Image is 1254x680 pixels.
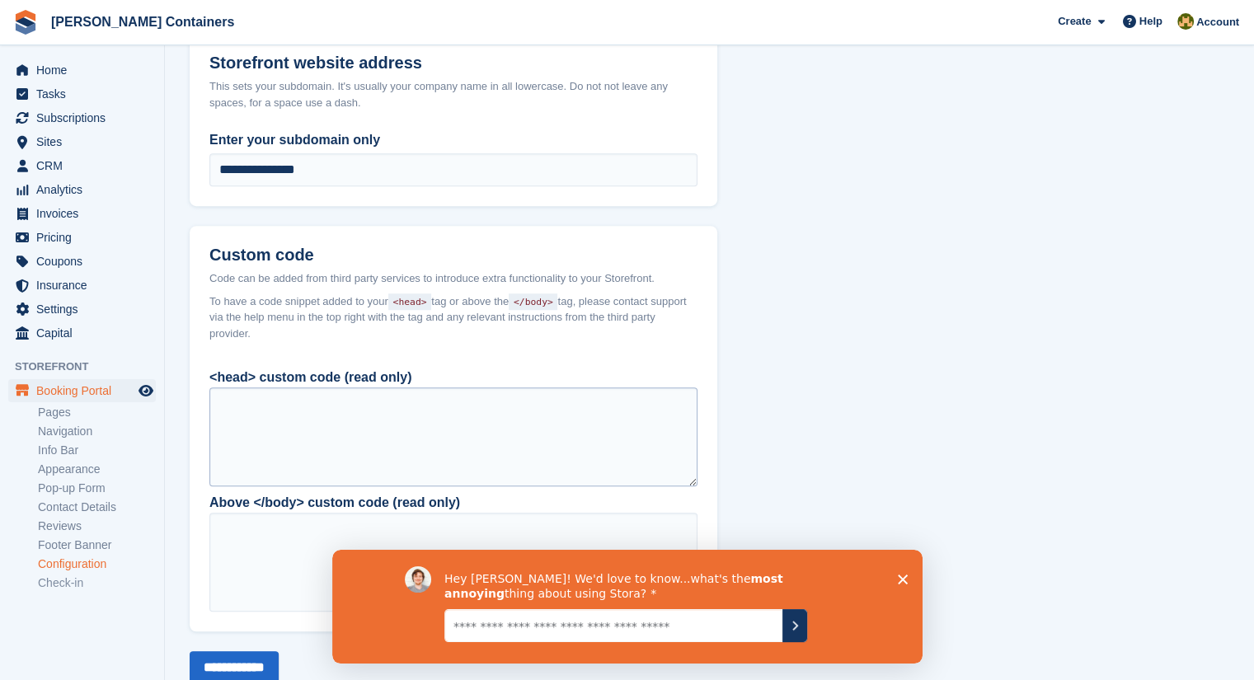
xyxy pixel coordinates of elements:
[209,368,697,387] div: <head> custom code (read only)
[8,226,156,249] a: menu
[38,481,156,496] a: Pop-up Form
[209,493,697,513] div: Above </body> custom code (read only)
[8,59,156,82] a: menu
[38,518,156,534] a: Reviews
[209,270,697,287] div: Code can be added from third party services to introduce extra functionality to your Storefront.
[1139,13,1162,30] span: Help
[38,537,156,553] a: Footer Banner
[36,106,135,129] span: Subscriptions
[8,130,156,153] a: menu
[8,298,156,321] a: menu
[388,293,431,310] code: <head>
[509,293,557,310] code: </body>
[38,556,156,572] a: Configuration
[332,550,923,664] iframe: Survey by David from Stora
[13,10,38,35] img: stora-icon-8386f47178a22dfd0bd8f6a31ec36ba5ce8667c1dd55bd0f319d3a0aa187defe.svg
[36,321,135,345] span: Capital
[8,106,156,129] a: menu
[36,154,135,177] span: CRM
[38,424,156,439] a: Navigation
[38,443,156,458] a: Info Bar
[209,293,697,342] span: To have a code snippet added to your tag or above the tag, please contact support via the help me...
[38,499,156,515] a: Contact Details
[36,250,135,273] span: Coupons
[8,82,156,106] a: menu
[15,359,164,375] span: Storefront
[8,250,156,273] a: menu
[36,178,135,201] span: Analytics
[8,202,156,225] a: menu
[209,54,697,73] h2: Storefront website address
[8,321,156,345] a: menu
[8,154,156,177] a: menu
[209,130,697,150] label: Enter your subdomain only
[8,379,156,402] a: menu
[45,8,241,35] a: [PERSON_NAME] Containers
[8,274,156,297] a: menu
[36,202,135,225] span: Invoices
[8,178,156,201] a: menu
[1196,14,1239,30] span: Account
[36,130,135,153] span: Sites
[36,59,135,82] span: Home
[36,298,135,321] span: Settings
[38,462,156,477] a: Appearance
[1058,13,1091,30] span: Create
[136,381,156,401] a: Preview store
[36,274,135,297] span: Insurance
[38,575,156,591] a: Check-in
[36,82,135,106] span: Tasks
[38,405,156,420] a: Pages
[36,379,135,402] span: Booking Portal
[209,246,697,265] h2: Custom code
[209,78,697,110] div: This sets your subdomain. It's usually your company name in all lowercase. Do not not leave any s...
[36,226,135,249] span: Pricing
[1177,13,1194,30] img: Ross Watt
